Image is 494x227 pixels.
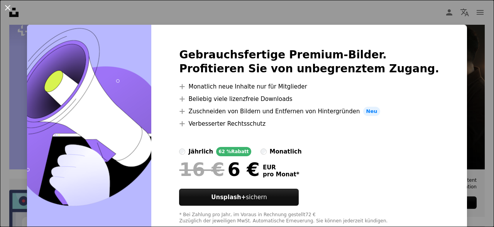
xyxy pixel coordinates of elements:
[263,171,299,178] span: pro Monat *
[363,107,381,116] span: Neu
[179,159,259,179] div: 6 €
[179,159,224,179] span: 16 €
[179,212,439,224] div: * Bei Zahlung pro Jahr, im Voraus in Rechnung gestellt 72 € Zuzüglich der jeweiligen MwSt. Automa...
[179,48,439,76] h2: Gebrauchsfertige Premium-Bilder. Profitieren Sie von unbegrenztem Zugang.
[211,194,246,201] strong: Unsplash+
[188,147,213,156] div: jährlich
[179,107,439,116] li: Zuschneiden von Bildern und Entfernen von Hintergründen
[179,82,439,91] li: Monatlich neue Inhalte nur für Mitglieder
[179,119,439,128] li: Verbesserter Rechtsschutz
[261,148,267,155] input: monatlich
[270,147,302,156] div: monatlich
[179,189,299,206] button: Unsplash+sichern
[263,164,299,171] span: EUR
[179,148,185,155] input: jährlich62 %Rabatt
[216,147,251,156] div: 62 % Rabatt
[179,94,439,104] li: Beliebig viele lizenzfreie Downloads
